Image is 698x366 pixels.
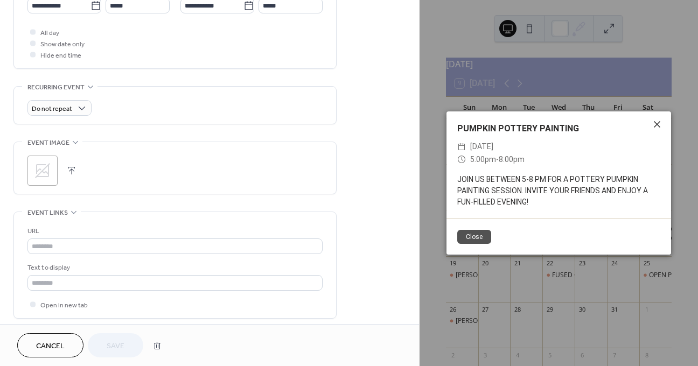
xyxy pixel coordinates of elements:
button: Cancel [17,333,83,357]
span: Event image [27,137,69,149]
span: Recurring event [27,82,85,93]
span: - [496,155,499,164]
span: Hide end time [40,50,81,61]
div: PUMPKIN POTTERY PAINTING [446,122,671,135]
span: Cancel [36,341,65,352]
div: ​ [457,153,466,166]
span: All day [40,27,59,39]
span: 5:00pm [470,155,496,164]
span: Event links [27,207,68,219]
span: Do not repeat [32,103,72,115]
span: Open in new tab [40,300,88,311]
span: 8:00pm [499,155,525,164]
div: ​ [457,140,466,153]
span: Show date only [40,39,85,50]
div: ; [27,156,58,186]
div: JOIN US BETWEEN 5-8 PM FOR A POTTERY PUMPKIN PAINTING SESSION. INVITE YOUR FRIENDS AND ENJOY A FU... [446,174,671,208]
button: Close [457,230,491,244]
div: Text to display [27,262,320,273]
span: [DATE] [470,140,493,153]
div: URL [27,226,320,237]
